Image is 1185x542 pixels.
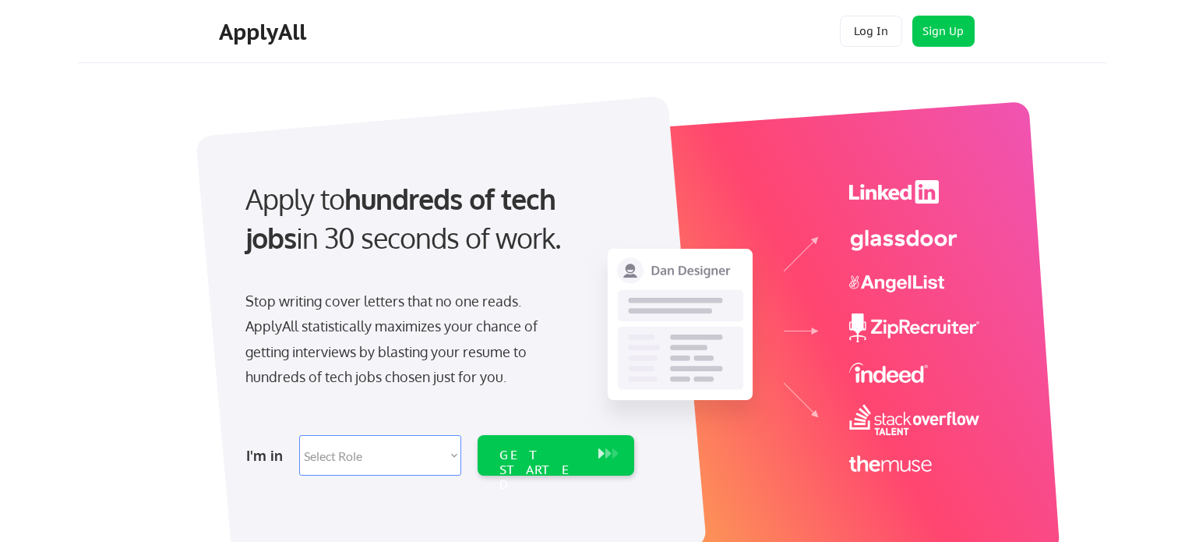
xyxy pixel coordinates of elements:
[245,289,566,390] div: Stop writing cover letters that no one reads. ApplyAll statistically maximizes your chance of get...
[840,16,902,47] button: Log In
[499,448,583,493] div: GET STARTED
[219,19,311,45] div: ApplyAll
[245,179,628,258] div: Apply to in 30 seconds of work.
[246,443,290,468] div: I'm in
[245,181,563,255] strong: hundreds of tech jobs
[912,16,975,47] button: Sign Up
